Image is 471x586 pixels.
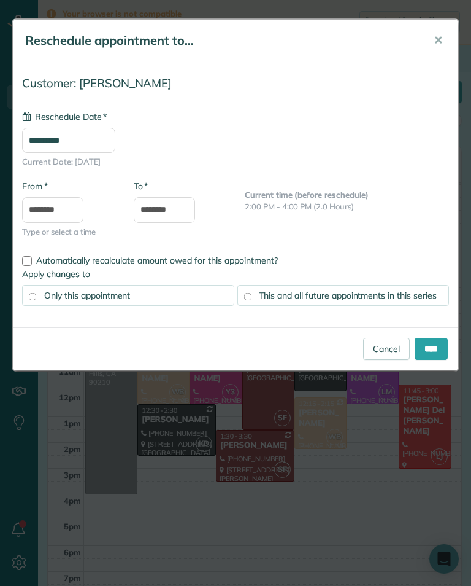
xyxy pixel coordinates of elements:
input: This and all future appointments in this series [243,292,251,300]
label: Reschedule Date [22,111,107,123]
span: Current Date: [DATE] [22,156,449,168]
span: Automatically recalculate amount owed for this appointment? [36,255,278,266]
span: Type or select a time [22,226,115,238]
label: From [22,180,47,192]
p: 2:00 PM - 4:00 PM (2.0 Hours) [245,201,449,213]
a: Cancel [363,338,410,360]
b: Current time (before reschedule) [245,190,369,200]
input: Only this appointment [29,292,37,300]
h4: Customer: [PERSON_NAME] [22,77,449,90]
span: ✕ [434,33,443,47]
span: This and all future appointments in this series [259,290,437,301]
h5: Reschedule appointment to... [25,32,416,49]
label: To [134,180,148,192]
label: Apply changes to [22,268,449,280]
span: Only this appointment [44,290,130,301]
